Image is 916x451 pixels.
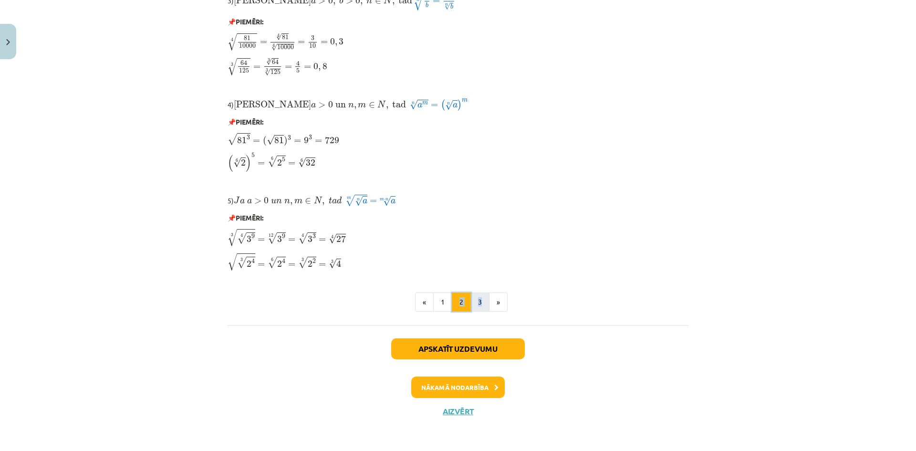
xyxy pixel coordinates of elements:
span: 2 [277,159,282,166]
span: 5 [251,153,255,157]
span: , [290,200,292,205]
span: 125 [239,68,249,73]
span: √ [268,257,277,268]
span: 32 [306,159,315,166]
span: = [321,41,328,44]
b: PIEMĒRI: [236,213,263,222]
span: 3 [311,36,314,41]
span: 2 [247,261,251,267]
span: 5 [282,157,285,162]
span: [PERSON_NAME] [234,101,311,108]
span: = [319,238,326,242]
button: Nākamā nodarbība [411,377,505,399]
p: 5) [228,194,688,207]
span: √ [266,58,272,65]
button: Aizvērt [440,407,476,416]
span: √ [383,196,391,206]
span: un [335,103,346,108]
span: m [422,102,428,105]
span: √ [237,257,247,268]
span: tad [392,101,406,108]
span: = [304,65,311,69]
span: 2 [241,159,246,166]
span: 3 [308,236,312,242]
span: ) [284,136,288,146]
span: > [318,102,325,108]
span: a [453,103,458,108]
span: , [360,0,363,5]
span: 4 [282,258,285,263]
span: 27 [336,235,346,242]
span: m [462,99,468,102]
span: ∈ [305,198,311,204]
span: √ [228,253,237,271]
button: Apskatīt uzdevumu [391,338,525,359]
span: ( [228,155,233,172]
span: b [450,4,453,10]
span: ∈ [369,102,375,108]
span: = [285,65,292,69]
span: √ [298,232,308,244]
span: a [332,199,337,204]
span: √ [271,44,277,51]
span: a [417,103,422,108]
span: a [311,103,316,108]
span: √ [329,234,336,244]
span: , [322,200,324,205]
span: = [319,263,326,267]
span: = [288,162,295,166]
span: = [288,263,295,267]
img: icon-close-lesson-0947bae3869378f0d4975bcd49f059093ad1ed9edebbc8119c70593378902aed.svg [6,39,10,45]
span: 10000 [239,44,256,49]
b: PIEMĒRI: [236,17,263,26]
span: 3 [339,38,343,45]
span: ( [441,99,445,111]
span: √ [268,156,277,167]
span: m [358,103,366,108]
span: , [354,105,356,109]
span: , [318,66,321,71]
span: , [335,42,337,46]
span: a [247,199,252,204]
p: 📌 [228,17,688,27]
p: 📌 [228,213,688,223]
span: t [329,197,332,204]
span: √ [268,232,277,244]
span: 4 [336,260,341,267]
span: 9 [251,234,255,239]
span: 2 [277,261,282,267]
span: n [348,103,354,108]
span: a [363,199,367,204]
span: m [380,199,384,201]
span: 3 [247,135,250,140]
span: ) [246,155,251,172]
span: √ [355,196,363,206]
span: √ [267,135,274,145]
span: 4 [296,61,300,66]
span: √ [265,69,271,76]
span: √ [298,257,308,268]
button: » [489,293,508,312]
span: 10 [309,44,316,49]
span: 0 [264,197,269,204]
span: √ [329,259,336,269]
span: = [370,199,377,203]
span: 81 [244,36,250,41]
span: √ [237,232,247,244]
span: = [315,139,322,143]
span: 3 [312,234,316,239]
span: √ [233,157,241,168]
span: = [253,139,260,143]
b: PIEMĒRI: [236,117,263,126]
span: N [377,101,386,107]
span: = [258,162,265,166]
span: 3 [277,236,282,242]
span: , [392,0,395,5]
span: , [386,105,388,109]
span: √ [445,3,450,10]
span: 3 [288,136,291,140]
span: 3 [247,236,251,242]
p: 4) [228,98,688,111]
span: 8 [323,63,327,70]
span: 0 [328,101,333,108]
